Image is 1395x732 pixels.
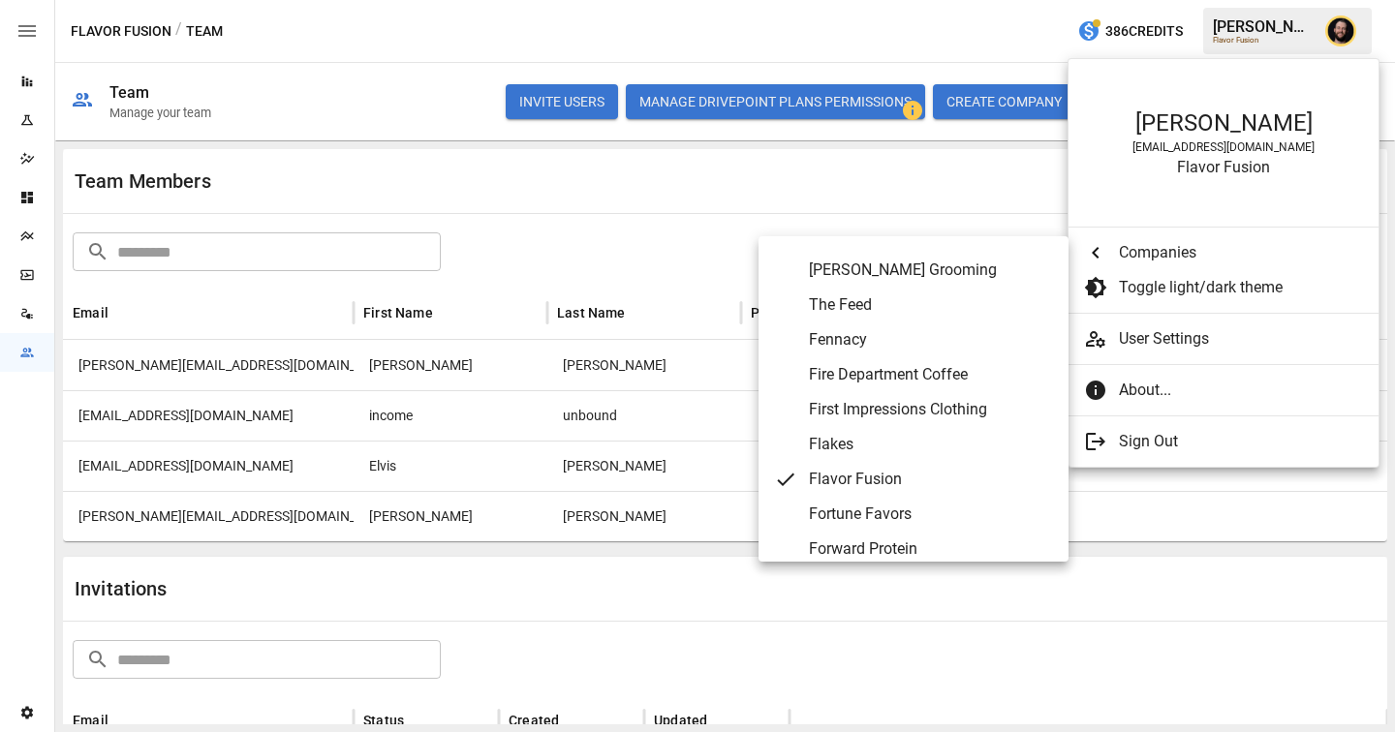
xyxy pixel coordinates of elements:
[1119,379,1363,402] span: About...
[809,328,1053,351] span: Fennacy
[809,293,1053,317] span: The Feed
[1119,430,1363,453] span: Sign Out
[809,433,1053,456] span: Flakes
[1088,140,1359,154] div: [EMAIL_ADDRESS][DOMAIN_NAME]
[809,363,1053,386] span: Fire Department Coffee
[809,503,1053,526] span: Fortune Favors
[1119,241,1363,264] span: Companies
[809,398,1053,421] span: First Impressions Clothing
[1088,158,1359,176] div: Flavor Fusion
[809,468,1053,491] span: Flavor Fusion
[809,259,1053,282] span: [PERSON_NAME] Grooming
[809,537,1053,561] span: Forward Protein
[1119,327,1363,351] span: User Settings
[1088,109,1359,137] div: [PERSON_NAME]
[1119,276,1363,299] span: Toggle light/dark theme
